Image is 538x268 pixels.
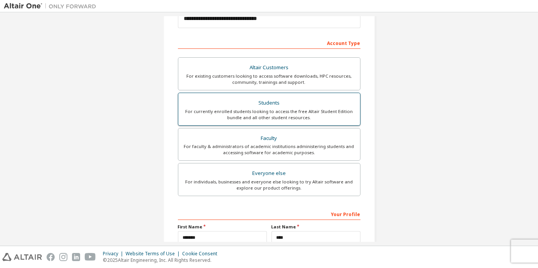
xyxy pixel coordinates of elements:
img: altair_logo.svg [2,253,42,261]
div: Privacy [103,251,126,257]
div: For currently enrolled students looking to access the free Altair Student Edition bundle and all ... [183,108,355,121]
div: Altair Customers [183,62,355,73]
div: Cookie Consent [182,251,222,257]
div: Everyone else [183,168,355,179]
img: instagram.svg [59,253,67,261]
div: Students [183,98,355,108]
div: Your Profile [178,208,360,220]
label: Last Name [272,224,360,230]
div: For individuals, businesses and everyone else looking to try Altair software and explore our prod... [183,179,355,191]
div: For faculty & administrators of academic institutions administering students and accessing softwa... [183,143,355,156]
p: © 2025 Altair Engineering, Inc. All Rights Reserved. [103,257,222,263]
div: Faculty [183,133,355,144]
div: Account Type [178,37,360,49]
div: For existing customers looking to access software downloads, HPC resources, community, trainings ... [183,73,355,85]
div: Website Terms of Use [126,251,182,257]
label: First Name [178,224,267,230]
img: youtube.svg [85,253,96,261]
img: facebook.svg [47,253,55,261]
img: Altair One [4,2,100,10]
img: linkedin.svg [72,253,80,261]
